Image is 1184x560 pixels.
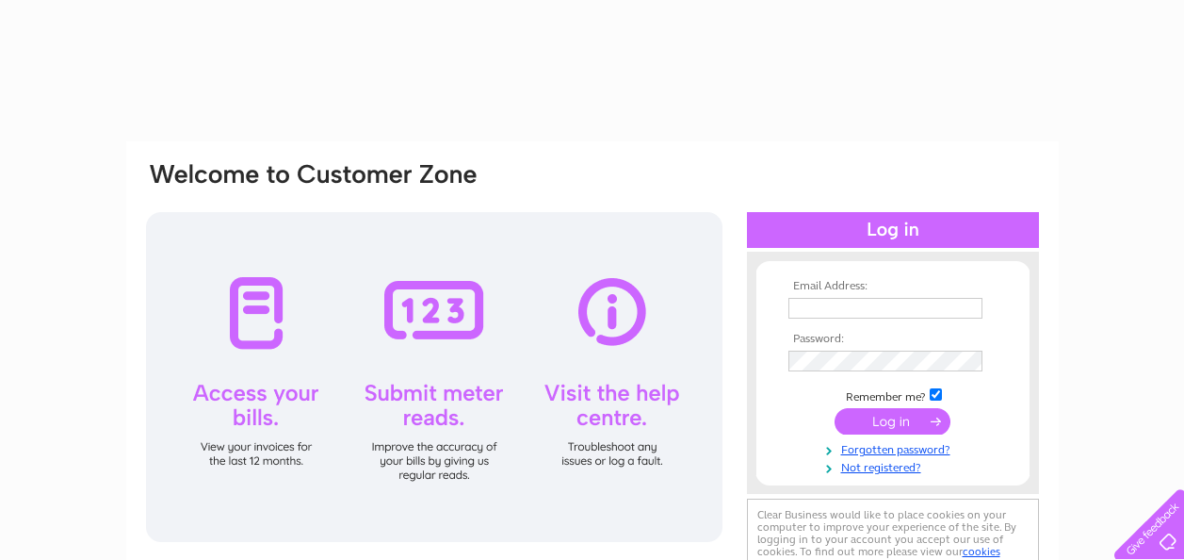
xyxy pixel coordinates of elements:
[784,280,1002,293] th: Email Address:
[788,457,1002,475] a: Not registered?
[788,439,1002,457] a: Forgotten password?
[835,408,950,435] input: Submit
[784,386,1002,404] td: Remember me?
[784,333,1002,346] th: Password:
